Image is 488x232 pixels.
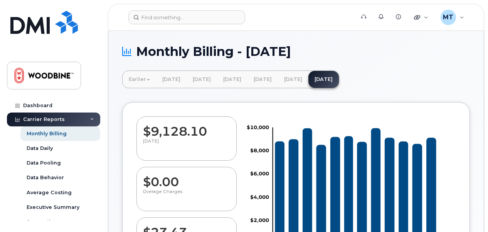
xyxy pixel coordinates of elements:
[143,117,230,138] dd: $9,128.10
[250,147,269,153] tspan: $8,000
[250,170,269,177] tspan: $6,000
[247,71,278,88] a: [DATE]
[156,71,187,88] a: [DATE]
[308,71,339,88] a: [DATE]
[217,71,247,88] a: [DATE]
[247,124,269,130] tspan: $10,000
[250,193,269,200] tspan: $4,000
[123,71,156,88] a: Earlier
[122,45,470,58] h1: Monthly Billing - [DATE]
[143,189,230,203] p: Overage Charges
[278,71,308,88] a: [DATE]
[250,217,269,223] tspan: $2,000
[143,167,230,189] dd: $0.00
[187,71,217,88] a: [DATE]
[143,138,230,152] p: [DATE]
